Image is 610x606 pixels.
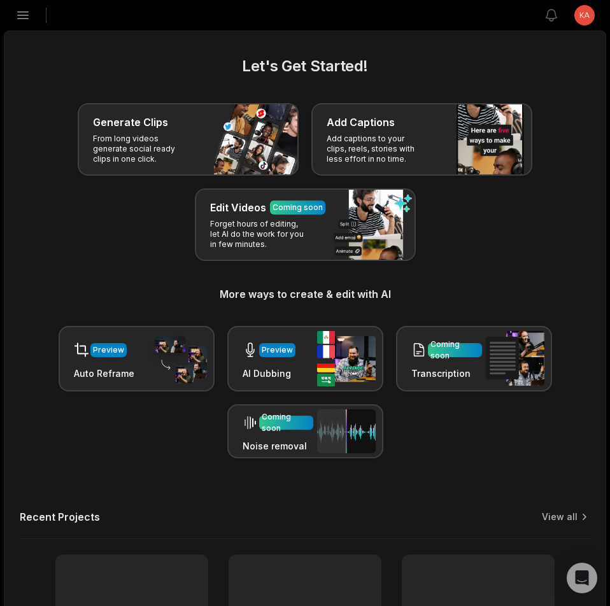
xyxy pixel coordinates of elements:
[262,344,293,356] div: Preview
[74,367,134,380] h3: Auto Reframe
[542,511,578,523] a: View all
[20,286,590,302] h3: More ways to create & edit with AI
[20,511,100,523] h2: Recent Projects
[93,344,124,356] div: Preview
[273,202,323,213] div: Coming soon
[411,367,482,380] h3: Transcription
[486,331,544,386] img: transcription.png
[317,331,376,386] img: ai_dubbing.png
[243,439,313,453] h3: Noise removal
[148,334,207,384] img: auto_reframe.png
[317,409,376,453] img: noise_removal.png
[243,367,295,380] h3: AI Dubbing
[262,411,311,434] div: Coming soon
[93,134,192,164] p: From long videos generate social ready clips in one click.
[20,55,590,78] h2: Let's Get Started!
[327,115,395,130] h3: Add Captions
[210,200,266,215] h3: Edit Videos
[327,134,425,164] p: Add captions to your clips, reels, stories with less effort in no time.
[210,219,309,250] p: Forget hours of editing, let AI do the work for you in few minutes.
[567,563,597,593] div: Open Intercom Messenger
[93,115,168,130] h3: Generate Clips
[430,339,479,362] div: Coming soon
